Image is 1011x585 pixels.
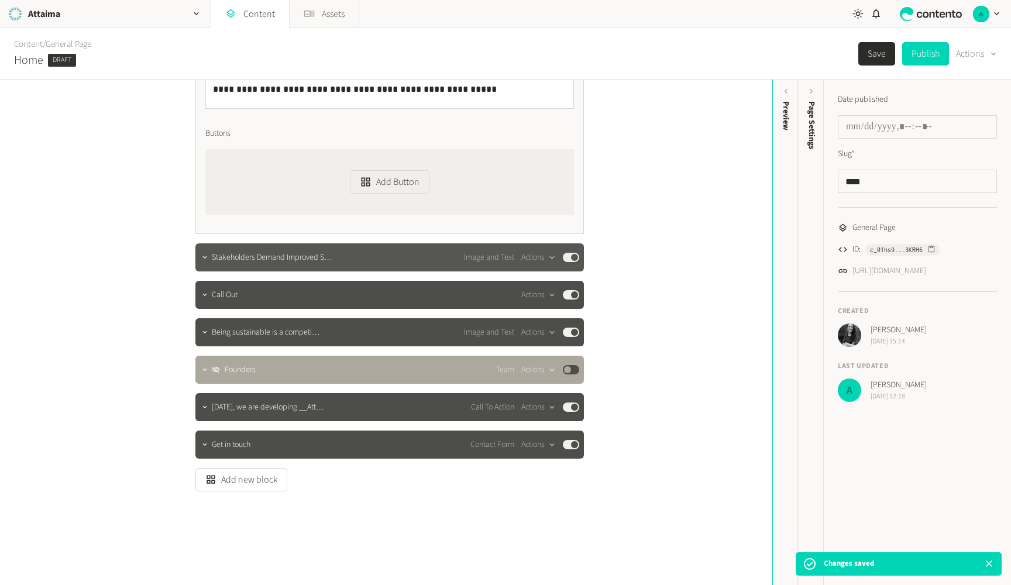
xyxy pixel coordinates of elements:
img: Adrian [973,6,989,22]
h2: Home [14,51,43,69]
button: Actions [521,250,556,264]
button: Actions [521,363,556,377]
span: Stakeholders Demand Improved S… [212,252,332,264]
button: Actions [521,400,556,414]
button: c_01hs9...3KRH6 [865,244,940,256]
button: Actions [956,42,997,66]
span: [PERSON_NAME] [871,379,927,391]
h4: Created [838,306,997,316]
span: Page Settings [806,101,818,149]
span: Being sustainable is a competi… [212,326,319,339]
span: Draft [48,54,76,67]
label: Date published [838,94,888,106]
button: Actions [521,438,556,452]
span: Image and Text [464,252,514,264]
span: Get in touch [212,439,250,451]
div: Preview [780,101,792,130]
span: Contact Form [470,439,514,451]
button: Add new block [195,468,287,491]
a: Content [14,38,43,50]
button: Actions [521,325,556,339]
h2: Attaima [28,7,60,21]
p: Changes saved [824,558,874,570]
a: [URL][DOMAIN_NAME] [852,265,926,277]
span: Today, we are developing __Att… [212,401,324,414]
span: Founders [225,364,256,376]
span: ID: [852,243,861,256]
span: c_01hs9...3KRH6 [870,245,923,255]
span: Call Out [212,289,238,301]
span: General Page [852,222,896,234]
img: Adrian [838,378,861,402]
button: Publish [902,42,949,66]
span: [DATE] 15:14 [871,336,927,347]
a: General Page [46,38,91,50]
button: Actions [521,288,556,302]
button: Save [858,42,895,66]
span: Team [496,364,514,376]
span: [PERSON_NAME] [871,324,927,336]
span: Call To Action [471,401,514,414]
label: Slug [838,148,855,160]
img: Attaima [7,6,23,22]
h4: Last updated [838,361,997,371]
span: [DATE] 12:18 [871,391,927,402]
img: Hollie Duncan [838,324,861,347]
span: / [43,38,46,50]
button: Add Button [350,170,429,194]
span: Buttons [205,128,231,140]
span: Image and Text [464,326,514,339]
